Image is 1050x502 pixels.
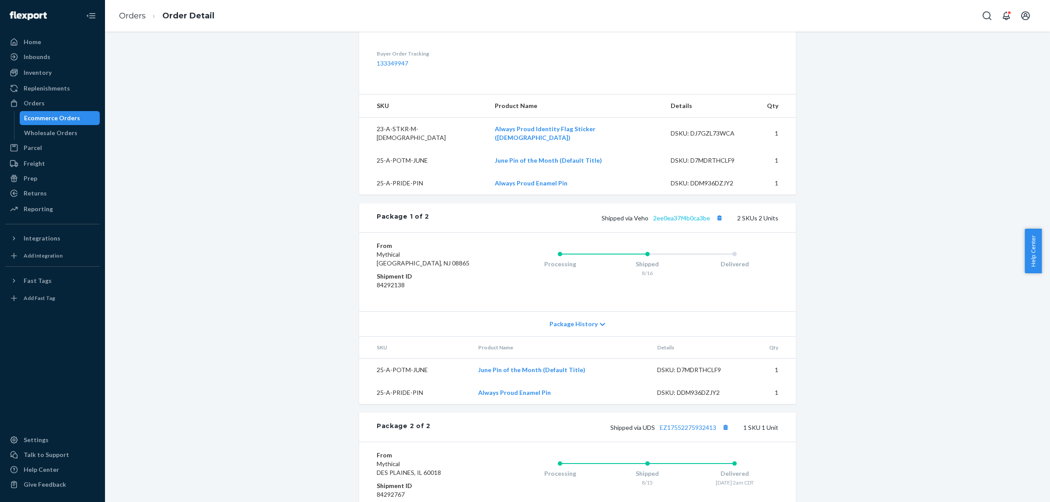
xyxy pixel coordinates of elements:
a: Wholesale Orders [20,126,100,140]
td: 25-A-POTM-JUNE [359,359,471,382]
div: [DATE] 2am CDT [691,479,778,486]
ol: breadcrumbs [112,3,221,29]
div: Package 2 of 2 [377,422,430,433]
a: Freight [5,157,100,171]
div: 8/15 [604,479,691,486]
img: Flexport logo [10,11,47,20]
div: Integrations [24,234,60,243]
div: Replenishments [24,84,70,93]
div: Delivered [691,469,778,478]
a: Orders [5,96,100,110]
button: Fast Tags [5,274,100,288]
a: June Pin of the Month (Default Title) [495,157,602,164]
div: Home [24,38,41,46]
a: Always Proud Identity Flag Sticker ([DEMOGRAPHIC_DATA]) [495,125,595,141]
div: DSKU: DDM936DZJY2 [671,179,753,188]
a: Help Center [5,463,100,477]
button: Copy tracking number [720,422,731,433]
div: Inbounds [24,52,50,61]
div: DSKU: D7MDRTHCLF9 [671,156,753,165]
td: 25-A-PRIDE-PIN [359,172,488,195]
span: Shipped via Veho [602,214,725,222]
td: 1 [746,381,796,404]
div: Parcel [24,143,42,152]
div: Shipped [604,260,691,268]
div: Package 1 of 2 [377,212,429,223]
a: Order Detail [162,11,214,21]
a: Inbounds [5,50,100,64]
td: 1 [746,359,796,382]
th: SKU [359,337,471,359]
button: Copy tracking number [714,212,725,223]
div: Inventory [24,68,52,77]
dd: 84292138 [377,281,481,289]
a: 2ee0ea37f4b0ca3be [653,214,710,222]
span: Shipped via UDS [610,424,731,431]
button: Open account menu [1017,7,1034,24]
div: Talk to Support [24,450,69,459]
a: Orders [119,11,146,21]
td: 25-A-POTM-JUNE [359,149,488,172]
span: Package History [549,320,598,328]
span: Mythical DES PLAINES, IL 60018 [377,460,441,476]
div: Ecommerce Orders [24,114,80,122]
button: Open Search Box [978,7,996,24]
a: Parcel [5,141,100,155]
div: Delivered [691,260,778,268]
a: Home [5,35,100,49]
a: Reporting [5,202,100,216]
div: 1 SKU 1 Unit [430,422,778,433]
th: Details [650,337,746,359]
div: 2 SKUs 2 Units [429,212,778,223]
td: 25-A-PRIDE-PIN [359,381,471,404]
div: Prep [24,174,37,183]
div: Wholesale Orders [24,129,77,137]
a: Ecommerce Orders [20,111,100,125]
th: Qty [760,94,796,118]
dt: Shipment ID [377,481,481,490]
div: Settings [24,436,49,444]
button: Integrations [5,231,100,245]
a: Settings [5,433,100,447]
th: Product Name [471,337,650,359]
div: Reporting [24,205,53,213]
a: Talk to Support [5,448,100,462]
div: DSKU: DDM936DZJY2 [657,388,739,397]
dd: 84292767 [377,490,481,499]
a: EZ17552275932413 [660,424,716,431]
a: Add Fast Tag [5,291,100,305]
div: Fast Tags [24,276,52,285]
th: Product Name [488,94,664,118]
button: Give Feedback [5,478,100,492]
button: Close Navigation [82,7,100,24]
th: Qty [746,337,796,359]
button: Open notifications [997,7,1015,24]
th: Details [664,94,760,118]
div: Shipped [604,469,691,478]
div: Orders [24,99,45,108]
dt: Buyer Order Tracking [377,50,518,57]
div: Processing [516,260,604,268]
a: June Pin of the Month (Default Title) [478,366,585,373]
td: 1 [760,149,796,172]
div: Add Integration [24,252,63,259]
td: 1 [760,172,796,195]
dt: Shipment ID [377,272,481,281]
a: Always Proud Enamel Pin [495,179,567,187]
div: Give Feedback [24,480,66,489]
div: Help Center [24,465,59,474]
th: SKU [359,94,488,118]
div: Returns [24,189,47,198]
div: DSKU: D7MDRTHCLF9 [657,366,739,374]
div: 8/16 [604,269,691,277]
a: Replenishments [5,81,100,95]
td: 1 [760,118,796,150]
a: Inventory [5,66,100,80]
a: 133349947 [377,59,408,67]
dt: From [377,241,481,250]
span: Mythical [GEOGRAPHIC_DATA], NJ 08865 [377,251,469,267]
button: Help Center [1025,229,1042,273]
a: Always Proud Enamel Pin [478,389,551,396]
div: DSKU: DJ7GZL73WCA [671,129,753,138]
